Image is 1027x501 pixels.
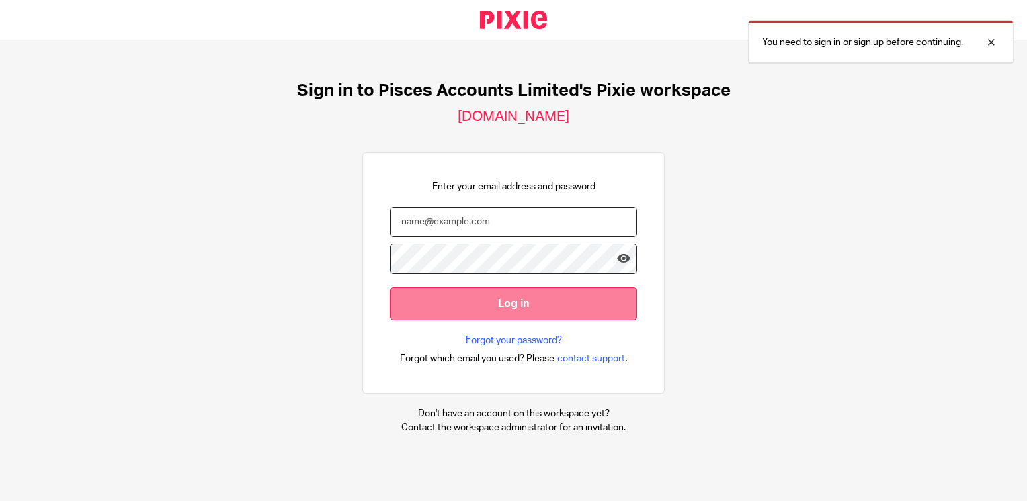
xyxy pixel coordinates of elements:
[400,352,554,365] span: Forgot which email you used? Please
[762,36,963,49] p: You need to sign in or sign up before continuing.
[401,407,626,420] p: Don't have an account on this workspace yet?
[401,421,626,435] p: Contact the workspace administrator for an invitation.
[390,207,637,237] input: name@example.com
[458,108,569,126] h2: [DOMAIN_NAME]
[466,334,562,347] a: Forgot your password?
[297,81,731,101] h1: Sign in to Pisces Accounts Limited's Pixie workspace
[432,180,595,193] p: Enter your email address and password
[400,351,628,366] div: .
[390,287,637,320] input: Log in
[557,352,625,365] span: contact support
